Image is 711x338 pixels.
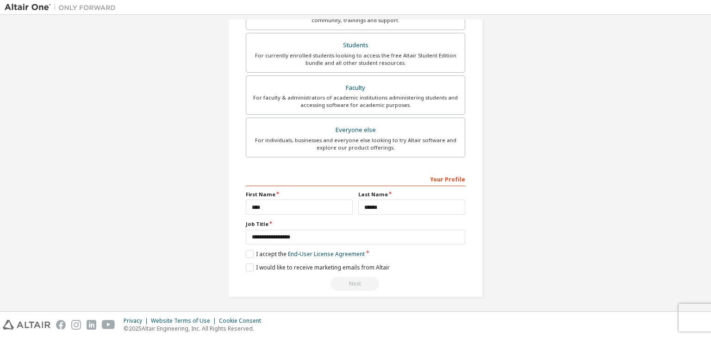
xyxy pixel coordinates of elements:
label: First Name [246,191,353,198]
label: Job Title [246,220,465,228]
div: Your Profile [246,171,465,186]
div: Students [252,39,459,52]
div: Cookie Consent [219,317,267,325]
img: instagram.svg [71,320,81,330]
div: Everyone else [252,124,459,137]
label: I accept the [246,250,365,258]
div: Faculty [252,81,459,94]
div: For faculty & administrators of academic institutions administering students and accessing softwa... [252,94,459,109]
div: For currently enrolled students looking to access the free Altair Student Edition bundle and all ... [252,52,459,67]
div: Read and acccept EULA to continue [246,277,465,291]
p: © 2025 Altair Engineering, Inc. All Rights Reserved. [124,325,267,332]
img: linkedin.svg [87,320,96,330]
img: altair_logo.svg [3,320,50,330]
div: For individuals, businesses and everyone else looking to try Altair software and explore our prod... [252,137,459,151]
label: Last Name [358,191,465,198]
label: I would like to receive marketing emails from Altair [246,263,390,271]
img: youtube.svg [102,320,115,330]
a: End-User License Agreement [288,250,365,258]
div: Privacy [124,317,151,325]
img: Altair One [5,3,120,12]
div: Website Terms of Use [151,317,219,325]
img: facebook.svg [56,320,66,330]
